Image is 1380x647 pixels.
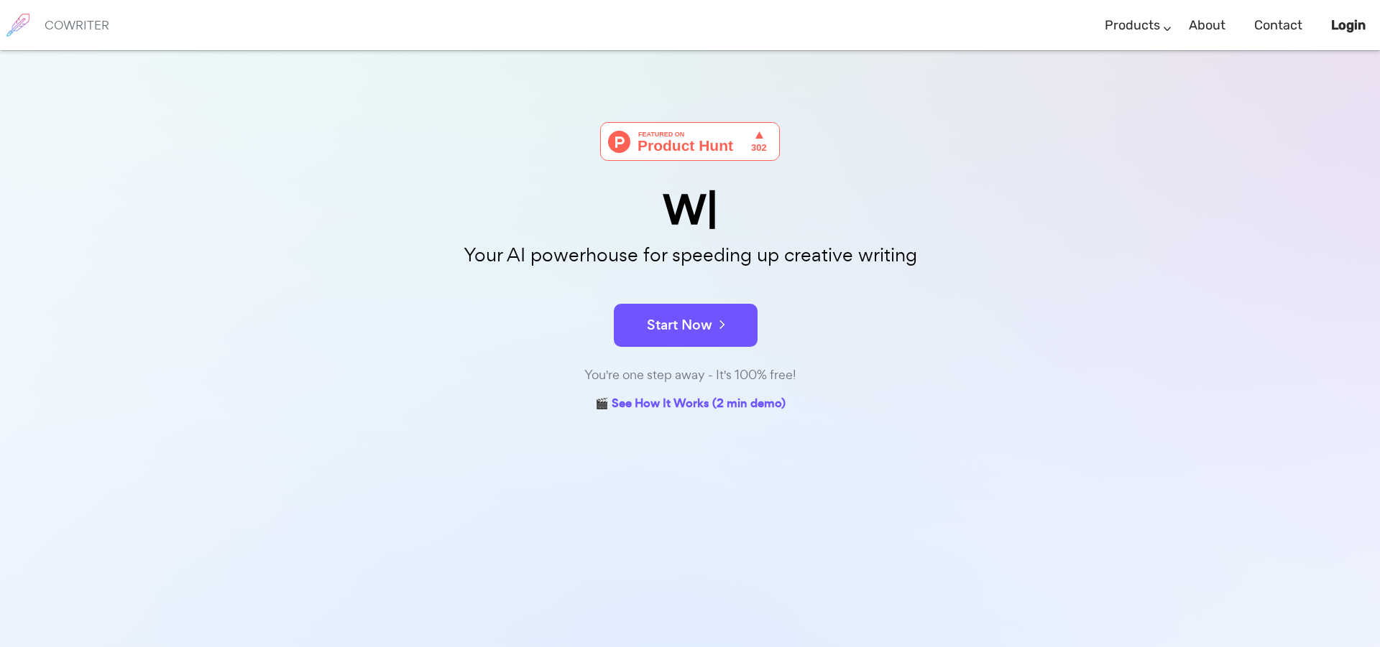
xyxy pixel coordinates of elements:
[1331,4,1366,47] a: Login
[600,122,780,161] img: Cowriter - Your AI buddy for speeding up creative writing | Product Hunt
[614,304,758,347] button: Start Now
[331,240,1049,271] p: Your AI powerhouse for speeding up creative writing
[1105,4,1160,47] a: Products
[331,190,1049,231] div: W
[1331,17,1366,33] b: Login
[1189,4,1225,47] a: About
[595,394,786,416] a: 🎬 See How It Works (2 min demo)
[1254,4,1302,47] a: Contact
[331,365,1049,386] div: You're one step away - It's 100% free!
[45,19,109,32] h6: COWRITER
